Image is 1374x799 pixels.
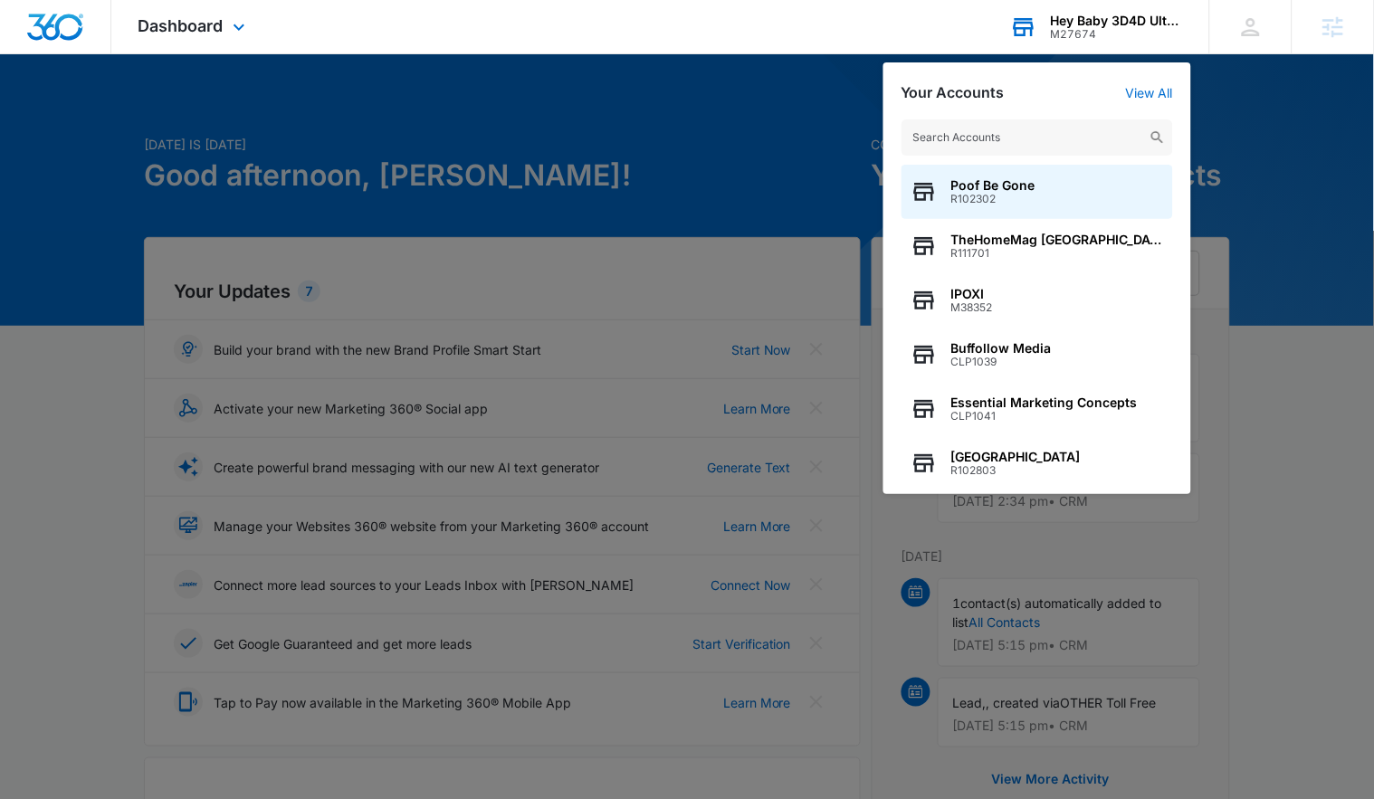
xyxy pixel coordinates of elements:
[951,450,1081,464] span: [GEOGRAPHIC_DATA]
[1051,14,1183,28] div: account name
[951,247,1164,260] span: R111701
[1126,85,1173,100] a: View All
[902,219,1173,273] button: TheHomeMag [GEOGRAPHIC_DATA]R111701
[138,16,224,35] span: Dashboard
[951,410,1138,423] span: CLP1041
[951,287,993,301] span: IPOXI
[951,193,1035,205] span: R102302
[951,464,1081,477] span: R102803
[902,165,1173,219] button: Poof Be GoneR102302
[951,301,993,314] span: M38352
[902,273,1173,328] button: IPOXIM38352
[902,436,1173,490] button: [GEOGRAPHIC_DATA]R102803
[951,395,1138,410] span: Essential Marketing Concepts
[1051,28,1183,41] div: account id
[951,233,1164,247] span: TheHomeMag [GEOGRAPHIC_DATA]
[902,382,1173,436] button: Essential Marketing ConceptsCLP1041
[902,328,1173,382] button: Buffollow MediaCLP1039
[902,119,1173,156] input: Search Accounts
[951,356,1052,368] span: CLP1039
[902,84,1005,101] h2: Your Accounts
[951,341,1052,356] span: Buffollow Media
[951,178,1035,193] span: Poof Be Gone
